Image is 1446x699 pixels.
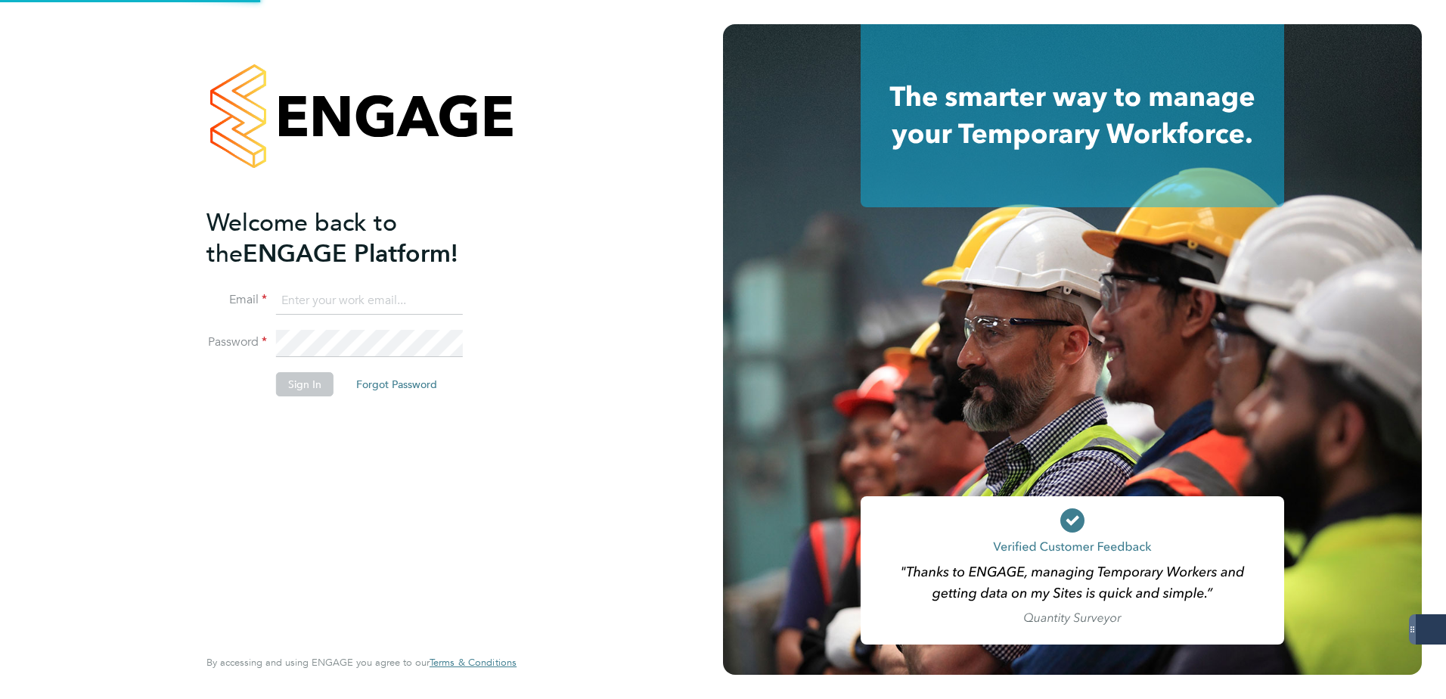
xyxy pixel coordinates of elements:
[206,207,501,269] h2: ENGAGE Platform!
[344,372,449,396] button: Forgot Password
[206,208,397,269] span: Welcome back to the
[430,657,517,669] a: Terms & Conditions
[276,287,463,315] input: Enter your work email...
[206,656,517,669] span: By accessing and using ENGAGE you agree to our
[206,334,267,350] label: Password
[206,292,267,308] label: Email
[276,372,334,396] button: Sign In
